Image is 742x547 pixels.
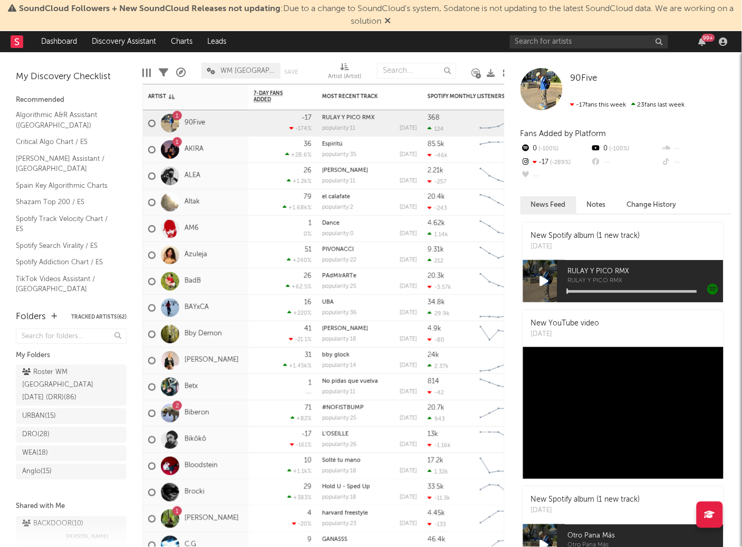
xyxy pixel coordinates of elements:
span: Dismiss [385,17,391,26]
button: Change History [616,196,687,214]
svg: Chart title [475,427,523,453]
span: : Due to a change to SoundCloud's system, Sodatone is not updating to the latest SoundCloud data.... [19,5,734,26]
div: -- [591,156,661,169]
div: popularity: 25 [322,416,356,421]
a: PAdMIrARTe [322,273,356,279]
div: 0 [591,142,661,156]
span: RULAY Y PICO RMX [568,278,724,284]
div: popularity: 2 [322,205,353,210]
div: No pidas que vuelva [322,379,417,385]
div: [DATE] [531,506,640,516]
a: Altak [185,198,200,207]
a: Hold U - Sped Up [322,484,370,490]
div: #NOFISTBUMP [322,405,417,411]
a: Dance [322,220,340,226]
div: popularity: 36 [322,310,357,316]
button: Notes [576,196,616,214]
a: PIVONACCI [322,247,354,253]
div: Roster WM [GEOGRAPHIC_DATA] [DATE] (DRR) ( 86 ) [22,366,97,404]
div: 71 [305,405,312,411]
div: 34.8k [428,299,445,306]
div: 99 + [702,34,715,42]
div: -243 [428,205,447,212]
div: Artist (Artist) [328,57,361,88]
a: Bby Demon [185,330,222,339]
div: 20.4k [428,194,445,200]
input: Search... [377,63,456,79]
input: Search for folders... [16,329,127,344]
a: harvard freestyle [322,511,368,516]
div: -161 % [290,442,312,448]
a: el calafate [322,194,350,200]
a: Anglo(15) [16,464,127,479]
svg: Chart title [475,189,523,216]
a: [PERSON_NAME] [185,514,239,523]
div: popularity: 11 [322,389,355,395]
div: PIVONACCI [322,247,417,253]
div: My Folders [16,349,127,362]
span: -17 fans this week [571,102,627,108]
div: -46k [428,152,448,159]
div: 4.62k [428,220,445,227]
div: New YouTube video [531,318,600,329]
a: Spotify Track Velocity Chart / ES [16,213,116,235]
a: WEA(18) [16,445,127,461]
a: Biberon [185,409,209,418]
a: Brocki [185,488,205,497]
div: harvard freestyle [322,511,417,516]
svg: Chart title [475,348,523,374]
div: URBAN ( 15 ) [22,410,56,423]
a: 90Five [185,119,205,128]
button: 99+ [699,37,706,46]
div: 26 [304,273,312,280]
div: DRO ( 28 ) [22,428,50,441]
div: 20.3k [428,273,445,280]
a: Azuleja [185,251,207,260]
svg: Chart title [475,321,523,348]
div: popularity: 18 [322,495,356,501]
div: 16 [304,299,312,306]
a: UBA [322,300,334,305]
svg: Chart title [475,268,523,295]
button: Tracked Artists(62) [71,314,127,320]
div: 0 [521,142,591,156]
a: AKIRA [185,145,204,154]
a: bby glock [322,352,350,358]
div: -- [661,156,731,169]
a: Spotify Search Virality / ES [16,240,116,252]
div: -1.16k [428,442,451,449]
a: L'OSEILLE [322,431,349,437]
div: Most Recent Track [322,93,401,100]
div: 10 [304,457,312,464]
div: UBA [322,300,417,305]
div: +1.68k % [283,204,312,211]
a: Charts [163,31,200,52]
a: Spain Key Algorithmic Charts [16,180,116,191]
div: popularity: 25 [322,284,356,290]
div: popularity: 11 [322,126,355,131]
div: 4 [307,510,312,517]
div: [DATE] [400,231,417,237]
div: popularity: 35 [322,152,356,158]
svg: Chart title [475,137,523,163]
div: 9.31k [428,246,444,253]
div: +82 % [291,415,312,422]
a: BadB [185,277,201,286]
div: 36 [304,141,312,148]
div: popularity: 26 [322,442,357,448]
svg: Chart title [475,242,523,268]
div: -11.3k [428,495,450,502]
a: Leads [200,31,234,52]
svg: Chart title [475,374,523,400]
div: +240 % [287,257,312,264]
div: +62.5 % [286,283,312,290]
div: el calafate [322,194,417,200]
button: Save [284,69,298,75]
div: -257 [428,178,447,185]
div: [DATE] [400,495,417,501]
div: Espiritú [322,141,417,147]
div: [DATE] [400,257,417,263]
div: bby glock [322,352,417,358]
svg: Chart title [475,506,523,532]
a: ALEA [185,171,200,180]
